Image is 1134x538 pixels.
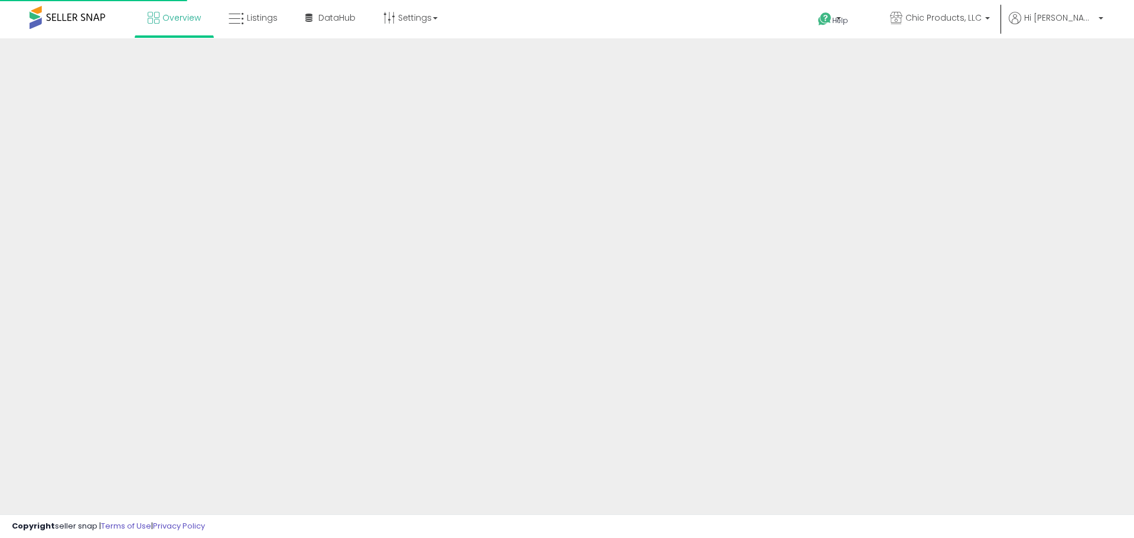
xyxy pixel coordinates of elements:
span: Chic Products, LLC [905,12,982,24]
a: Terms of Use [101,520,151,532]
span: Help [832,15,848,25]
span: Listings [247,12,278,24]
a: Privacy Policy [153,520,205,532]
div: seller snap | | [12,521,205,532]
i: Get Help [817,12,832,27]
a: Hi [PERSON_NAME] [1009,12,1103,38]
span: Overview [162,12,201,24]
span: DataHub [318,12,356,24]
strong: Copyright [12,520,55,532]
span: Hi [PERSON_NAME] [1024,12,1095,24]
a: Help [809,3,871,38]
